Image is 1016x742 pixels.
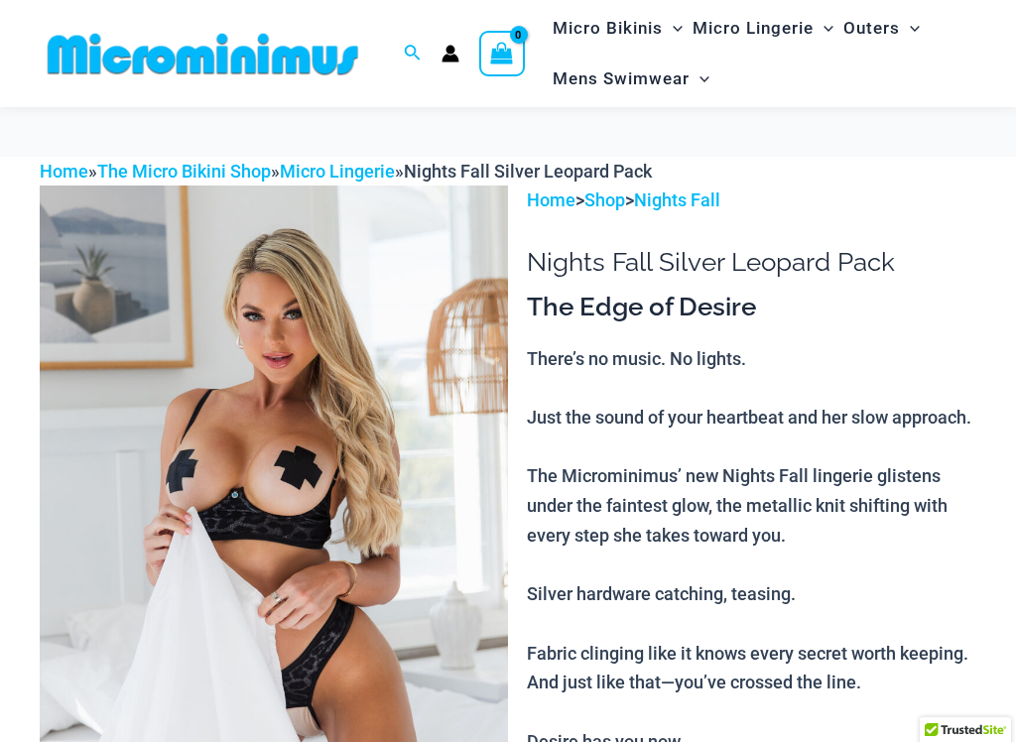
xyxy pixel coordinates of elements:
span: Menu Toggle [663,3,683,54]
span: Micro Lingerie [693,3,814,54]
a: Account icon link [442,45,459,62]
a: Micro Lingerie [280,161,395,182]
a: Shop [584,189,625,210]
a: Micro BikinisMenu ToggleMenu Toggle [548,3,688,54]
span: Outers [843,3,900,54]
span: Menu Toggle [900,3,920,54]
a: View Shopping Cart, empty [479,31,525,76]
a: OutersMenu ToggleMenu Toggle [838,3,925,54]
span: Nights Fall Silver Leopard Pack [404,161,652,182]
a: Home [40,161,88,182]
span: Menu Toggle [690,54,709,104]
h1: Nights Fall Silver Leopard Pack [527,247,976,278]
a: Search icon link [404,42,422,66]
h3: The Edge of Desire [527,291,976,324]
a: Mens SwimwearMenu ToggleMenu Toggle [548,54,714,104]
a: Nights Fall [634,189,720,210]
span: » » » [40,161,652,182]
p: > > [527,185,976,215]
span: Mens Swimwear [553,54,690,104]
a: Home [527,189,575,210]
a: Micro LingerieMenu ToggleMenu Toggle [688,3,838,54]
img: MM SHOP LOGO FLAT [40,32,366,76]
span: Menu Toggle [814,3,833,54]
span: Micro Bikinis [553,3,663,54]
a: The Micro Bikini Shop [97,161,271,182]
